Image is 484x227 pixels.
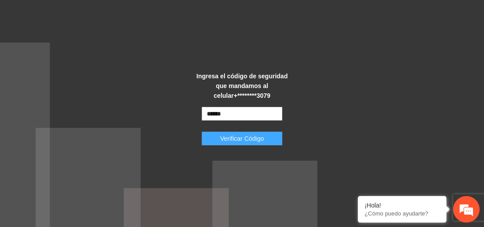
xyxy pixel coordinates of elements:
div: Minimizar ventana de chat en vivo [145,4,166,26]
div: ¡Hola! [364,202,440,209]
span: Estamos en línea. [51,68,122,157]
p: ¿Cómo puedo ayudarte? [364,210,440,217]
button: Verificar Código [201,131,282,146]
textarea: Escriba su mensaje y pulse “Intro” [4,141,169,172]
strong: Ingresa el código de seguridad que mandamos al celular +********3079 [196,73,287,99]
span: Verificar Código [220,134,264,143]
div: Chatee con nosotros ahora [46,45,149,57]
